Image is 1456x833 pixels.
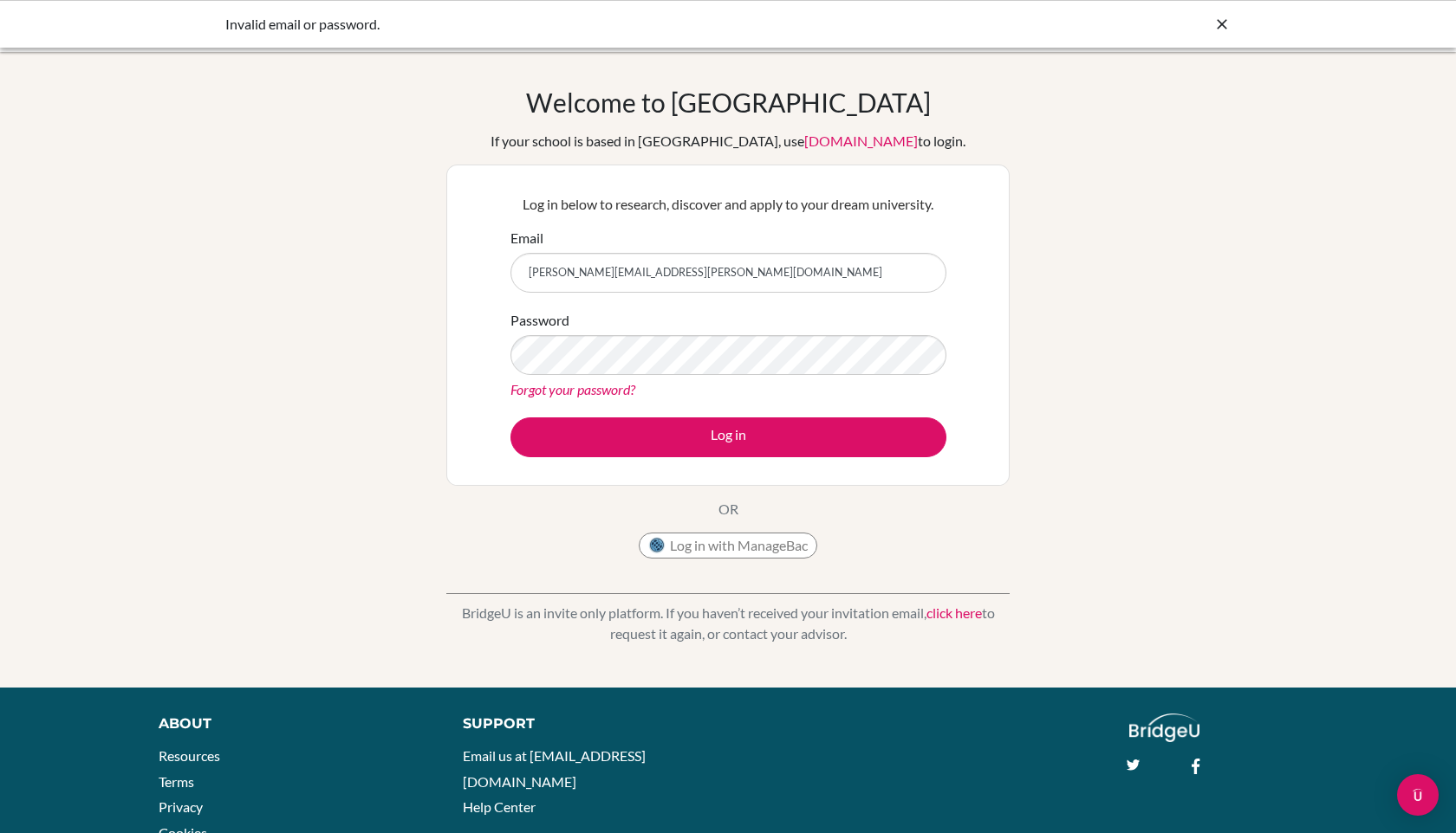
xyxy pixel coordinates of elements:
[491,131,965,152] div: If your school is based in [GEOGRAPHIC_DATA], use to login.
[510,194,946,215] p: Log in below to research, discover and apply to your dream university.
[526,87,931,118] h1: Welcome to [GEOGRAPHIC_DATA]
[510,417,946,457] button: Log in
[159,747,220,764] a: Resources
[1129,714,1199,742] img: logo_white@2x-f4f0deed5e89b7ecb1c2cc34c3e3d731f90f0f143d5ea2071677605dd97b5244.png
[463,798,536,815] a: Help Center
[463,714,709,734] div: Support
[1397,774,1439,816] div: Open Intercom Messenger
[926,604,982,621] a: click here
[446,603,1010,644] p: BridgeU is an invite only platform. If you haven’t received your invitation email, to request it ...
[510,310,569,331] label: Password
[510,381,635,397] a: Forgot your password?
[225,14,971,35] div: Invalid email or password.
[639,533,817,559] button: Log in with ManageBac
[718,499,738,520] p: OR
[804,132,918,149] a: [DOMAIN_NAME]
[463,747,646,790] a: Email us at [EMAIL_ADDRESS][DOMAIN_NAME]
[510,228,543,249] label: Email
[159,798,203,815] a: Privacy
[159,773,194,790] a: Terms
[159,714,424,734] div: About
